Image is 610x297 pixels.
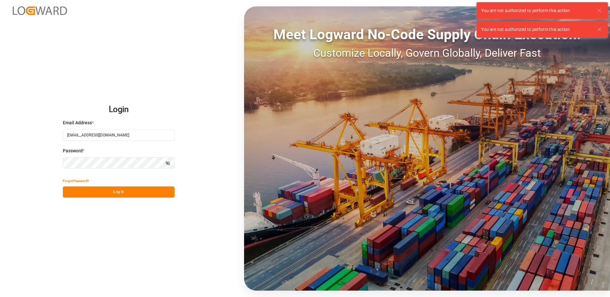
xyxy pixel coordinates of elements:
img: Logward_new_orange.png [13,6,67,15]
input: Enter your email [63,130,175,141]
span: Email Address [63,120,92,126]
div: Meet Logward No-Code Supply Chain Execution: [244,24,610,45]
button: Forgot Password? [63,175,89,186]
span: Password [63,148,83,154]
div: You are not authorized to perform this action [481,7,591,14]
h2: Login [63,99,175,120]
div: You are not authorized to perform this action [481,26,591,33]
button: Log In [63,186,175,198]
div: Customize Locally, Govern Globally, Deliver Fast [244,45,610,61]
